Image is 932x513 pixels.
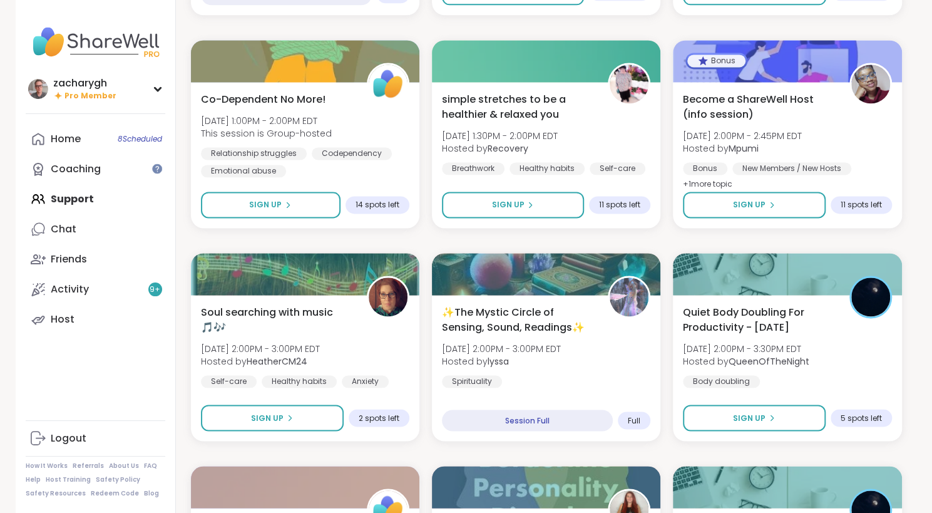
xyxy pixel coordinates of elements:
span: Hosted by [442,142,558,155]
a: How It Works [26,462,68,470]
div: Coaching [51,162,101,176]
a: Chat [26,214,165,244]
div: Bonus [687,54,745,67]
b: lyssa [488,355,509,368]
span: Hosted by [442,355,561,368]
a: Activity9+ [26,274,165,304]
b: QueenOfTheNight [729,355,809,368]
span: simple stretches to be a healthier & relaxed you [442,92,594,122]
b: HeatherCM24 [247,355,307,368]
b: Mpumi [729,142,759,155]
span: [DATE] 1:30PM - 2:00PM EDT [442,130,558,142]
div: Breathwork [442,162,504,175]
div: Codependency [312,147,392,160]
img: Recovery [610,65,648,103]
a: Help [26,475,41,484]
a: Referrals [73,462,104,470]
span: [DATE] 2:00PM - 3:00PM EDT [442,343,561,355]
span: Quiet Body Doubling For Productivity - [DATE] [683,305,835,335]
span: [DATE] 2:00PM - 3:00PM EDT [201,343,320,355]
div: Healthy habits [510,162,585,175]
div: Home [51,132,81,146]
span: 2 spots left [359,413,399,423]
a: Host Training [46,475,91,484]
img: QueenOfTheNight [851,277,890,316]
div: Self-care [590,162,645,175]
a: About Us [109,462,139,470]
button: Sign Up [442,192,584,218]
img: zacharygh [28,79,48,99]
div: Host [51,313,74,326]
a: Safety Resources [26,489,86,498]
span: Hosted by [683,142,802,155]
span: [DATE] 1:00PM - 2:00PM EDT [201,115,332,127]
a: Home8Scheduled [26,124,165,154]
span: Sign Up [733,199,766,210]
span: 9 + [150,284,160,295]
span: [DATE] 2:00PM - 2:45PM EDT [683,130,802,142]
span: 14 spots left [356,200,399,210]
span: Sign Up [733,412,766,423]
span: 5 spots left [841,413,882,423]
span: Sign Up [491,199,524,210]
span: Hosted by [683,355,809,368]
button: Sign Up [683,192,825,218]
div: Anxiety [342,375,389,388]
button: Sign Up [683,405,825,431]
div: Session Full [442,410,613,431]
div: Self-care [201,375,257,388]
div: zacharygh [53,76,116,90]
span: Sign Up [251,412,284,423]
span: Co-Dependent No More! [201,92,325,107]
div: New Members / New Hosts [732,162,851,175]
div: Body doubling [683,375,760,388]
span: Soul searching with music 🎵🎶 [201,305,353,335]
span: ✨The Mystic Circle of Sensing, Sound, Readings✨ [442,305,594,335]
a: Blog [144,489,159,498]
a: FAQ [144,462,157,470]
img: HeatherCM24 [369,277,407,316]
a: Redeem Code [91,489,139,498]
button: Sign Up [201,405,344,431]
div: Healthy habits [262,375,337,388]
span: [DATE] 2:00PM - 3:30PM EDT [683,343,809,355]
span: 11 spots left [599,200,640,210]
b: Recovery [488,142,528,155]
span: 8 Scheduled [118,134,162,144]
a: Host [26,304,165,334]
a: Safety Policy [96,475,140,484]
div: Bonus [683,162,727,175]
div: Relationship struggles [201,147,307,160]
span: Full [628,415,640,425]
span: Sign Up [249,199,282,210]
img: ShareWell [369,65,407,103]
a: Coaching [26,154,165,184]
div: Friends [51,252,87,266]
img: Mpumi [851,65,890,103]
a: Logout [26,423,165,453]
button: Sign Up [201,192,341,218]
div: Activity [51,282,89,296]
div: Chat [51,222,76,236]
span: Hosted by [201,355,320,368]
span: This session is Group-hosted [201,127,332,140]
span: Pro Member [64,91,116,101]
div: Logout [51,432,86,445]
a: Friends [26,244,165,274]
div: Spirituality [442,375,502,388]
span: Become a ShareWell Host (info session) [683,92,835,122]
img: ShareWell Nav Logo [26,20,165,64]
iframe: Spotlight [152,163,162,174]
img: lyssa [610,277,648,316]
div: Emotional abuse [201,165,286,177]
span: 11 spots left [841,200,882,210]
